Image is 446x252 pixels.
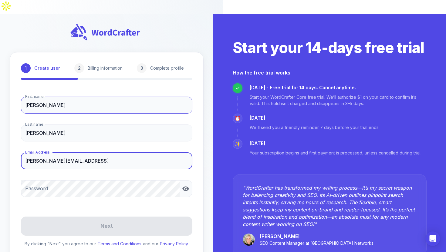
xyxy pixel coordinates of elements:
a: Terms and Conditions [98,241,141,246]
div: 3 [137,63,147,73]
p: [DATE] [250,115,379,122]
p: Start your WordCrafter Core free trial. We’ll authorize $1 on your card to confirm it’s valid. Th... [250,94,427,107]
p: SEO Content Manager at [GEOGRAPHIC_DATA] Networks [260,240,373,247]
img: melanie-kross.jpeg [243,234,255,246]
p: [DATE] [250,140,421,147]
label: Last name [25,122,43,127]
div: 1 [21,63,31,73]
a: Privacy Policy [160,241,188,246]
div: ⏰ [233,114,242,123]
div: 2 [74,63,84,73]
div: ✨ [233,139,242,149]
p: Complete profile [150,65,184,71]
p: By clicking "Next" you agree to our and our . [25,240,188,247]
p: Billing information [88,65,123,71]
p: Your subscription begins and first payment is processed, unless cancelled during trial. [250,150,421,156]
p: " WordCrafter has transformed my writing process—it’s my secret weapon for balancing creativity a... [243,184,417,228]
p: Create user [34,65,60,71]
h2: How the free trial works: [233,69,427,76]
label: First name [25,94,43,99]
p: We'll send you a friendly reminder 7 days before your trial ends [250,124,379,131]
h2: Start your 14-days free trial [233,38,427,57]
label: Email Address [25,150,49,155]
div: Open Intercom Messenger [425,231,440,246]
p: [PERSON_NAME] [260,233,373,240]
p: [DATE] - Free trial for 14 days. Cancel anytime. [250,85,427,91]
div: ✓ [233,83,242,93]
